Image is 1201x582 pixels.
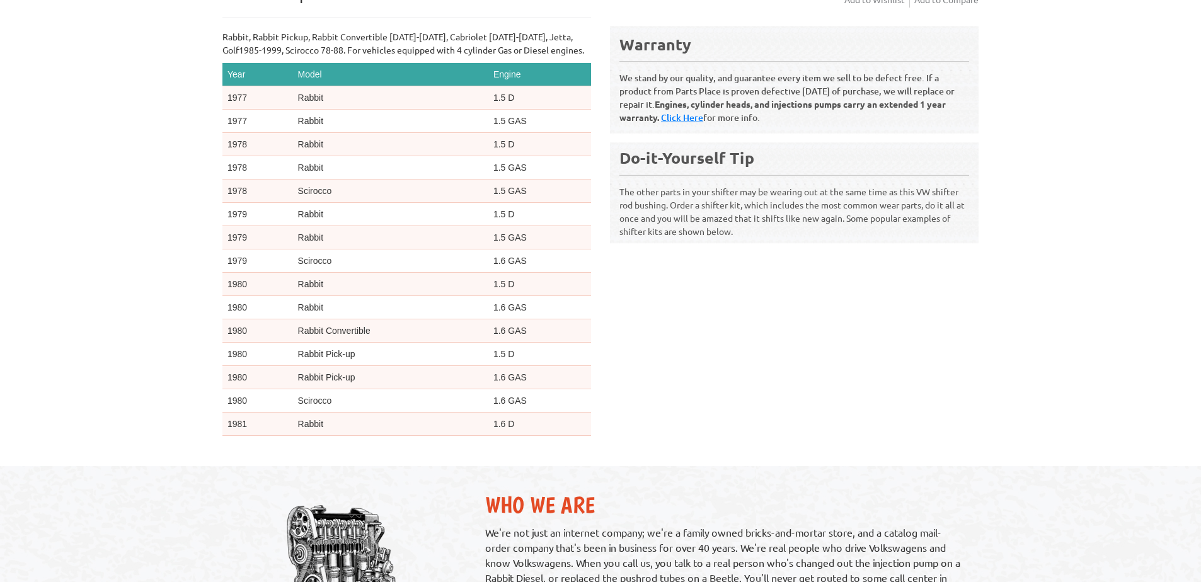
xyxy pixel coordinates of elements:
[222,296,293,319] td: 1980
[222,389,293,413] td: 1980
[488,366,591,389] td: 1.6 GAS
[619,174,969,238] p: The other parts in your shifter may be wearing out at the same time as this VW shifter rod bushin...
[293,319,488,343] td: Rabbit Convertible
[488,249,591,273] td: 1.6 GAS
[488,389,591,413] td: 1.6 GAS
[488,156,591,180] td: 1.5 GAS
[293,436,488,459] td: Rabbit
[293,110,488,133] td: Rabbit
[293,343,488,366] td: Rabbit Pick-up
[222,249,293,273] td: 1979
[619,98,946,123] b: Engines, cylinder heads, and injections pumps carry an extended 1 year warranty.
[488,63,591,86] th: Engine
[293,156,488,180] td: Rabbit
[488,343,591,366] td: 1.5 D
[488,226,591,249] td: 1.5 GAS
[222,436,293,459] td: 1981
[293,63,488,86] th: Model
[488,133,591,156] td: 1.5 D
[222,319,293,343] td: 1980
[222,226,293,249] td: 1979
[222,30,591,57] p: Rabbit, Rabbit Pickup, Rabbit Convertible [DATE]-[DATE], Cabriolet [DATE]-[DATE], Jetta, Golf1985...
[488,436,591,459] td: 1.7 GAS
[293,389,488,413] td: Scirocco
[222,86,293,110] td: 1977
[293,413,488,436] td: Rabbit
[488,86,591,110] td: 1.5 D
[222,343,293,366] td: 1980
[222,156,293,180] td: 1978
[488,319,591,343] td: 1.6 GAS
[293,273,488,296] td: Rabbit
[488,273,591,296] td: 1.5 D
[488,110,591,133] td: 1.5 GAS
[293,203,488,226] td: Rabbit
[222,413,293,436] td: 1981
[619,61,969,124] p: We stand by our quality, and guarantee every item we sell to be defect free. If a product from Pa...
[222,366,293,389] td: 1980
[293,249,488,273] td: Scirocco
[619,34,969,55] div: Warranty
[222,110,293,133] td: 1977
[293,180,488,203] td: Scirocco
[293,366,488,389] td: Rabbit Pick-up
[293,86,488,110] td: Rabbit
[619,147,754,168] b: Do-it-Yourself Tip
[222,273,293,296] td: 1980
[488,180,591,203] td: 1.5 GAS
[222,63,293,86] th: Year
[293,226,488,249] td: Rabbit
[488,413,591,436] td: 1.6 D
[293,133,488,156] td: Rabbit
[485,491,966,518] h2: Who We Are
[488,203,591,226] td: 1.5 D
[293,296,488,319] td: Rabbit
[488,296,591,319] td: 1.6 GAS
[222,180,293,203] td: 1978
[661,111,703,123] a: Click Here
[222,133,293,156] td: 1978
[222,203,293,226] td: 1979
